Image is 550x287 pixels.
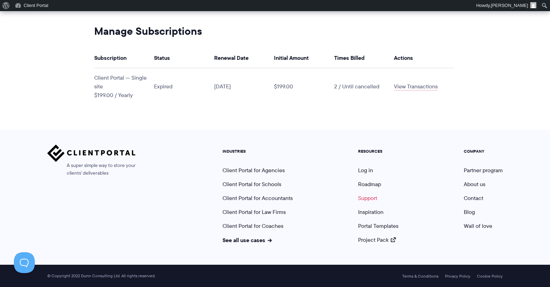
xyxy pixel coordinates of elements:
a: Client Portal for Law Firms [223,208,286,216]
a: View Transactions [394,82,438,90]
a: Privacy Policy [445,274,470,279]
th: Actions [394,48,454,68]
span: 2 / Until cancelled [334,82,379,90]
th: Subscription [94,48,154,68]
th: Renewal Date [214,48,274,68]
a: Log in [358,166,373,174]
span: © Copyright 2022 Dunn Consulting Ltd. All rights reserved. [44,273,159,279]
iframe: Toggle Customer Support [14,252,35,273]
a: Support [358,194,377,202]
a: About us [464,180,485,188]
a: Terms & Conditions [402,274,438,279]
a: Cookie Policy [477,274,503,279]
a: Client Portal for Coaches [223,222,283,230]
h2: Manage Subscriptions [94,25,454,38]
h5: COMPANY [464,149,503,154]
span: Client Portal — Single site [94,74,147,90]
span: Expired [154,82,172,90]
a: Client Portal for Agencies [223,166,285,174]
a: Roadmap [358,180,381,188]
span: A super simple way to store your clients' deliverables [47,162,136,177]
a: See all use cases [223,236,272,244]
a: Partner program [464,166,503,174]
a: Contact [464,194,483,202]
th: Initial Amount [274,48,334,68]
th: Status [154,48,214,68]
a: Inspiration [358,208,383,216]
a: Client Portal for Accountants [223,194,293,202]
span: [PERSON_NAME] [491,3,528,8]
span: $199.00 / Yearly [94,91,133,99]
a: Client Portal for Schools [223,180,281,188]
a: Portal Templates [358,222,398,230]
th: Times Billed [334,48,394,68]
h5: RESOURCES [358,149,398,154]
a: Blog [464,208,475,216]
h5: INDUSTRIES [223,149,293,154]
span: [DATE] [214,82,231,90]
span: $199.00 [274,82,293,90]
a: Wall of love [464,222,492,230]
a: Project Pack [358,236,396,244]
